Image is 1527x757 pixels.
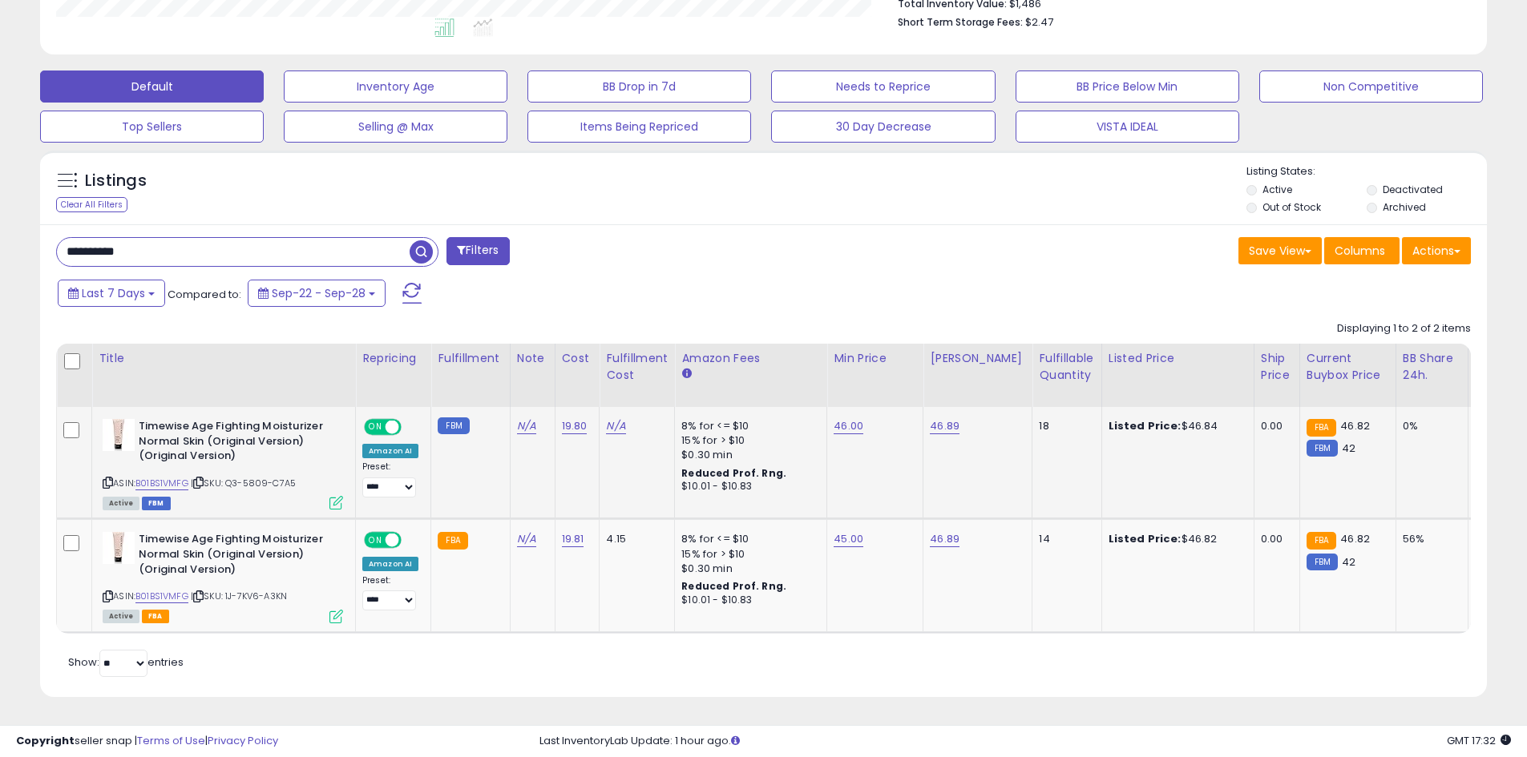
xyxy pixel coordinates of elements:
[1307,554,1338,570] small: FBM
[1262,200,1321,214] label: Out of Stock
[681,480,814,493] div: $10.01 - $10.83
[103,532,343,621] div: ASIN:
[1262,183,1292,196] label: Active
[103,610,139,623] span: All listings currently available for purchase on Amazon
[362,444,418,458] div: Amazon AI
[1324,237,1400,264] button: Columns
[1039,419,1089,433] div: 18
[248,280,386,307] button: Sep-22 - Sep-28
[527,111,751,143] button: Items Being Repriced
[366,534,386,547] span: ON
[139,532,333,581] b: Timewise Age Fighting Moisturizer Normal Skin (Original Version) (Original Version)
[1039,532,1089,546] div: 14
[1025,14,1053,30] span: $2.47
[930,350,1025,367] div: [PERSON_NAME]
[99,350,349,367] div: Title
[446,237,509,265] button: Filters
[438,350,503,367] div: Fulfillment
[135,590,188,603] a: B01BS1VMFG
[1261,350,1293,384] div: Ship Price
[68,654,184,670] span: Show: entries
[1307,532,1336,550] small: FBA
[1340,531,1370,546] span: 46.82
[1447,733,1511,748] span: 2025-10-10 17:32 GMT
[681,448,814,462] div: $0.30 min
[1246,164,1487,179] p: Listing States:
[930,531,959,547] a: 46.89
[137,733,205,748] a: Terms of Use
[562,531,584,547] a: 19.81
[40,70,264,103] button: Default
[168,287,241,302] span: Compared to:
[681,594,814,607] div: $10.01 - $10.83
[681,466,786,480] b: Reduced Prof. Rng.
[834,531,863,547] a: 45.00
[681,433,814,448] div: 15% for > $10
[103,532,135,564] img: 21MnjchtcCL._SL40_.jpg
[438,532,467,550] small: FBA
[1403,419,1456,433] div: 0%
[834,418,863,434] a: 46.00
[898,15,1023,29] b: Short Term Storage Fees:
[606,418,625,434] a: N/A
[399,421,425,434] span: OFF
[1109,418,1182,433] b: Listed Price:
[681,532,814,546] div: 8% for <= $10
[681,350,820,367] div: Amazon Fees
[208,733,278,748] a: Privacy Policy
[1307,350,1389,384] div: Current Buybox Price
[103,419,135,451] img: 21MnjchtcCL._SL40_.jpg
[1261,419,1287,433] div: 0.00
[539,734,1511,749] div: Last InventoryLab Update: 1 hour ago.
[930,418,959,434] a: 46.89
[771,70,995,103] button: Needs to Reprice
[681,547,814,562] div: 15% for > $10
[517,531,536,547] a: N/A
[527,70,751,103] button: BB Drop in 7d
[142,610,169,623] span: FBA
[16,733,75,748] strong: Copyright
[103,419,343,508] div: ASIN:
[16,734,278,749] div: seller snap | |
[1307,440,1338,457] small: FBM
[284,111,507,143] button: Selling @ Max
[191,477,296,489] span: | SKU: Q3-5809-C7A5
[1261,532,1287,546] div: 0.00
[56,197,127,212] div: Clear All Filters
[681,562,814,576] div: $0.30 min
[834,350,916,367] div: Min Price
[139,419,333,468] b: Timewise Age Fighting Moisturizer Normal Skin (Original Version) (Original Version)
[362,557,418,571] div: Amazon AI
[1259,70,1483,103] button: Non Competitive
[1016,70,1239,103] button: BB Price Below Min
[1340,418,1370,433] span: 46.82
[681,419,814,433] div: 8% for <= $10
[362,575,418,611] div: Preset:
[284,70,507,103] button: Inventory Age
[1109,532,1242,546] div: $46.82
[517,418,536,434] a: N/A
[1403,532,1456,546] div: 56%
[362,461,418,497] div: Preset:
[142,497,171,510] span: FBM
[1403,350,1461,384] div: BB Share 24h.
[1238,237,1322,264] button: Save View
[272,285,366,301] span: Sep-22 - Sep-28
[58,280,165,307] button: Last 7 Days
[1383,200,1426,214] label: Archived
[82,285,145,301] span: Last 7 Days
[562,350,593,367] div: Cost
[1342,554,1355,570] span: 42
[1342,441,1355,456] span: 42
[85,170,147,192] h5: Listings
[606,350,668,384] div: Fulfillment Cost
[1383,183,1443,196] label: Deactivated
[438,417,469,434] small: FBM
[135,477,188,490] a: B01BS1VMFG
[103,497,139,510] span: All listings currently available for purchase on Amazon
[1307,419,1336,437] small: FBA
[1335,243,1385,259] span: Columns
[517,350,548,367] div: Note
[1337,321,1471,336] div: Displaying 1 to 2 of 2 items
[366,421,386,434] span: ON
